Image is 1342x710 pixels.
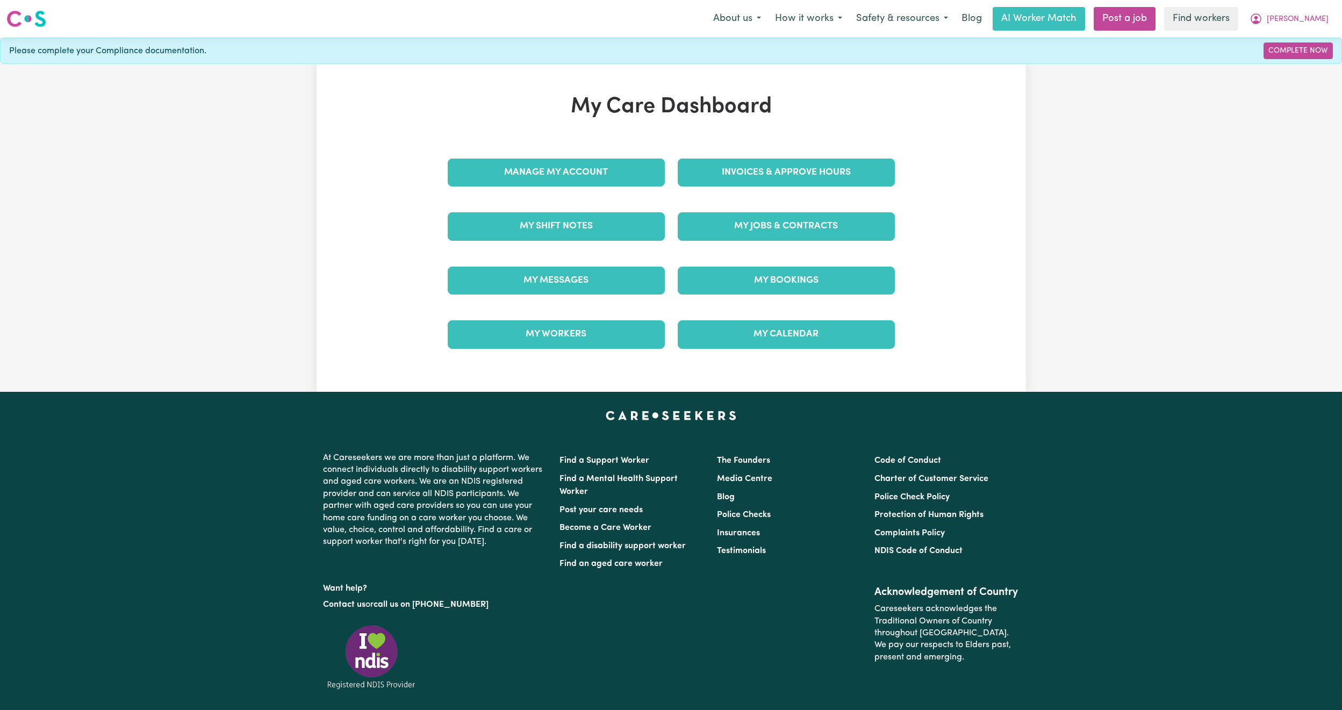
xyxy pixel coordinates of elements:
[678,320,895,348] a: My Calendar
[717,511,771,519] a: Police Checks
[6,9,46,28] img: Careseekers logo
[448,159,665,187] a: Manage My Account
[559,456,649,465] a: Find a Support Worker
[559,523,651,532] a: Become a Care Worker
[849,8,955,30] button: Safety & resources
[874,599,1019,668] p: Careseekers acknowledges the Traditional Owners of Country throughout [GEOGRAPHIC_DATA]. We pay o...
[1299,667,1333,701] iframe: Button to launch messaging window, conversation in progress
[717,529,760,537] a: Insurances
[768,8,849,30] button: How it works
[874,456,941,465] a: Code of Conduct
[678,212,895,240] a: My Jobs & Contracts
[1243,8,1336,30] button: My Account
[993,7,1085,31] a: AI Worker Match
[448,320,665,348] a: My Workers
[874,475,988,483] a: Charter of Customer Service
[9,45,206,58] span: Please complete your Compliance documentation.
[955,7,988,31] a: Blog
[678,159,895,187] a: Invoices & Approve Hours
[6,6,46,31] a: Careseekers logo
[874,493,950,501] a: Police Check Policy
[678,267,895,295] a: My Bookings
[717,475,772,483] a: Media Centre
[606,411,736,420] a: Careseekers home page
[874,511,984,519] a: Protection of Human Rights
[1264,42,1333,59] a: Complete Now
[559,542,686,550] a: Find a disability support worker
[874,547,963,555] a: NDIS Code of Conduct
[323,600,365,609] a: Contact us
[559,560,663,568] a: Find an aged care worker
[1267,13,1329,25] span: [PERSON_NAME]
[441,94,901,120] h1: My Care Dashboard
[323,448,547,553] p: At Careseekers we are more than just a platform. We connect individuals directly to disability su...
[323,623,420,691] img: Registered NDIS provider
[717,547,766,555] a: Testimonials
[559,475,678,496] a: Find a Mental Health Support Worker
[874,586,1019,599] h2: Acknowledgement of Country
[1094,7,1156,31] a: Post a job
[1164,7,1238,31] a: Find workers
[717,493,735,501] a: Blog
[323,578,547,594] p: Want help?
[448,212,665,240] a: My Shift Notes
[706,8,768,30] button: About us
[717,456,770,465] a: The Founders
[374,600,489,609] a: call us on [PHONE_NUMBER]
[448,267,665,295] a: My Messages
[559,506,643,514] a: Post your care needs
[323,594,547,615] p: or
[874,529,945,537] a: Complaints Policy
